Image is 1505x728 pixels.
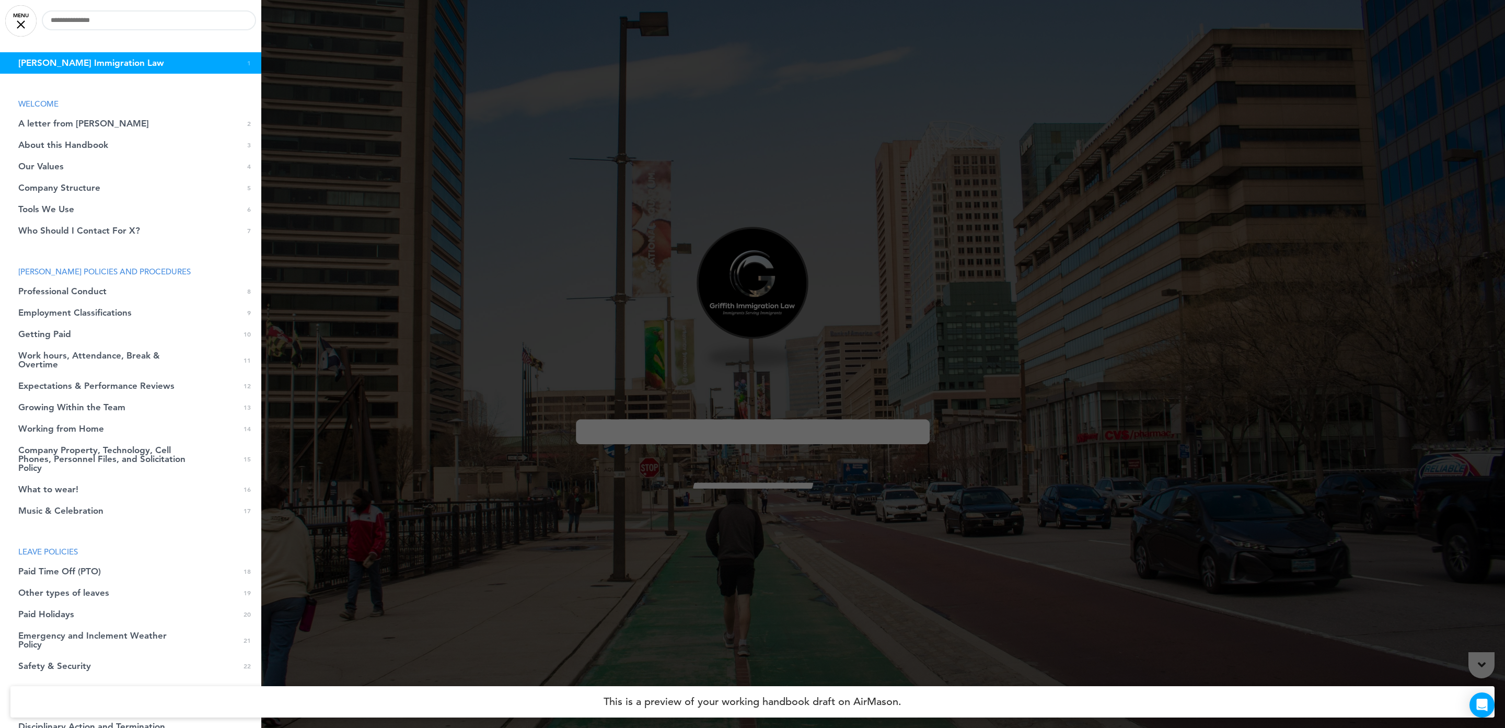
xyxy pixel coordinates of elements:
span: Our Values [18,162,64,171]
h4: This is a preview of your working handbook draft on AirMason. [10,686,1495,718]
span: 18 [244,567,251,576]
span: 19 [244,588,251,597]
span: Music & Celebration [18,506,103,515]
div: Open Intercom Messenger [1469,692,1495,718]
span: Emergency and Inclement Weather Policy [18,631,191,649]
span: Employment Classifications [18,308,132,317]
span: 8 [247,287,251,296]
span: Safety & Security [18,662,91,671]
span: Other types of leaves [18,588,109,597]
span: Expectations & Performance Reviews [18,382,175,390]
span: Professional Conduct [18,287,107,296]
span: Growing Within the Team [18,403,125,412]
span: 5 [247,183,251,192]
span: Griffith Immigration Law [18,59,164,67]
span: 10 [244,330,251,339]
span: Company Property, Technology, Cell Phones, Personnel Files, and Solicitation Policy [18,446,191,472]
span: 2 [247,119,251,128]
span: Company Structure [18,183,100,192]
span: Paid Holidays [18,610,74,619]
span: What to wear! [18,485,78,494]
span: Tools We Use [18,205,74,214]
span: 15 [244,455,251,464]
span: 16 [244,485,251,494]
span: Working from Home [18,424,104,433]
span: 1 [247,59,251,67]
span: A letter from Ray [18,119,149,128]
span: Paid Time Off (PTO) [18,567,101,576]
span: Getting Paid [18,330,71,339]
span: 14 [244,424,251,433]
span: 6 [247,205,251,214]
span: 4 [247,162,251,171]
span: 12 [244,382,251,390]
span: 13 [244,403,251,412]
span: Work hours, Attendance, Break & Overtime [18,351,191,369]
span: 3 [247,141,251,149]
span: 17 [244,506,251,515]
span: 9 [247,308,251,317]
span: 20 [244,610,251,619]
span: Who Should I Contact For X? [18,226,140,235]
span: 22 [244,662,251,671]
a: MENU [5,5,37,37]
span: 11 [244,356,251,365]
span: 21 [244,636,251,645]
span: About this Handbook [18,141,108,149]
span: 7 [247,226,251,235]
